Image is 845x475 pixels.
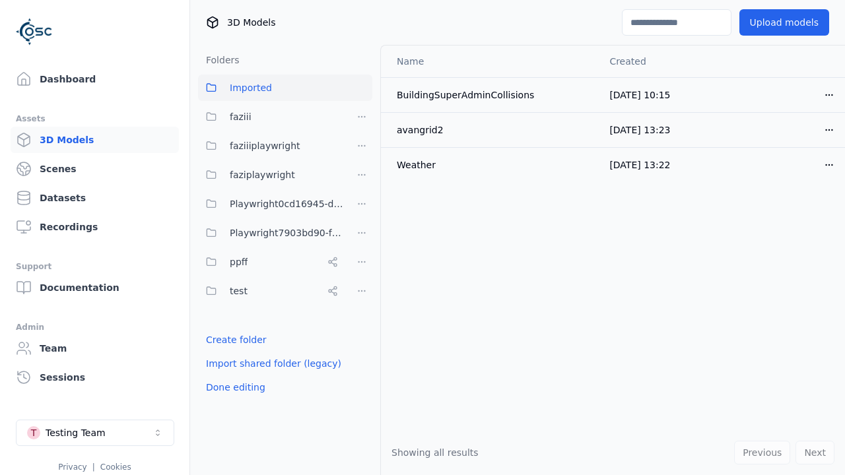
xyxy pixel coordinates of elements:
button: Done editing [198,375,273,399]
a: Datasets [11,185,179,211]
img: Logo [16,13,53,50]
span: [DATE] 10:15 [609,90,670,100]
span: Playwright7903bd90-f1ee-40e5-8689-7a943bbd43ef [230,225,343,241]
button: Upload models [739,9,829,36]
button: test [198,278,343,304]
span: test [230,283,248,299]
h3: Folders [198,53,240,67]
span: Playwright0cd16945-d24c-45f9-a8ba-c74193e3fd84 [230,196,343,212]
button: Select a workspace [16,420,174,446]
button: Playwright7903bd90-f1ee-40e5-8689-7a943bbd43ef [198,220,343,246]
button: Playwright0cd16945-d24c-45f9-a8ba-c74193e3fd84 [198,191,343,217]
span: Imported [230,80,272,96]
span: | [92,462,95,472]
div: Testing Team [46,426,106,439]
a: Documentation [11,274,179,301]
span: ppff [230,254,248,270]
a: Sessions [11,364,179,391]
button: ppff [198,249,343,275]
a: Create folder [206,333,267,346]
th: Name [381,46,599,77]
a: Import shared folder (legacy) [206,357,341,370]
div: Support [16,259,174,274]
span: [DATE] 13:23 [609,125,670,135]
span: faziii [230,109,252,125]
div: Admin [16,319,174,335]
div: Weather [397,158,588,172]
div: BuildingSuperAdminCollisions [397,88,588,102]
button: Create folder [198,328,275,352]
a: Dashboard [11,66,179,92]
button: Imported [198,75,372,101]
a: 3D Models [11,127,179,153]
a: Team [11,335,179,362]
button: faziiiplaywright [198,133,343,159]
div: Assets [16,111,174,127]
a: Privacy [58,462,86,472]
span: Showing all results [391,447,479,458]
span: faziiiplaywright [230,138,300,154]
button: Import shared folder (legacy) [198,352,349,375]
th: Created [599,46,722,77]
a: Scenes [11,156,179,182]
a: Cookies [100,462,131,472]
span: 3D Models [227,16,275,29]
div: avangrid2 [397,123,588,137]
span: faziplaywright [230,167,295,183]
button: faziii [198,104,343,130]
button: faziplaywright [198,162,343,188]
span: [DATE] 13:22 [609,160,670,170]
a: Recordings [11,214,179,240]
div: T [27,426,40,439]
